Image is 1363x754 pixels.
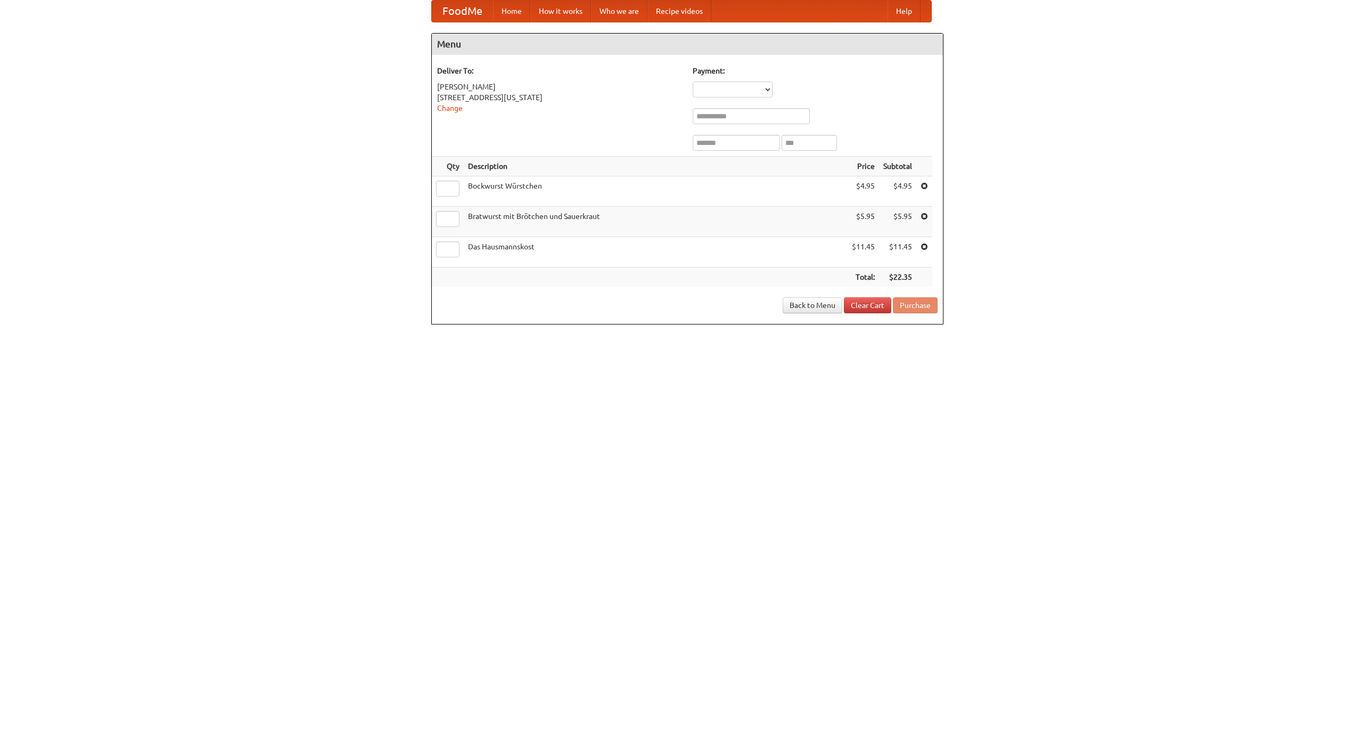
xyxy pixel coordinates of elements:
[844,297,891,313] a: Clear Cart
[893,297,938,313] button: Purchase
[879,237,916,267] td: $11.45
[464,176,848,207] td: Bockwurst Würstchen
[848,207,879,237] td: $5.95
[432,34,943,55] h4: Menu
[848,176,879,207] td: $4.95
[464,237,848,267] td: Das Hausmannskost
[432,1,493,22] a: FoodMe
[437,66,682,76] h5: Deliver To:
[848,267,879,287] th: Total:
[464,207,848,237] td: Bratwurst mit Brötchen und Sauerkraut
[783,297,842,313] a: Back to Menu
[879,267,916,287] th: $22.35
[530,1,591,22] a: How it works
[437,92,682,103] div: [STREET_ADDRESS][US_STATE]
[888,1,921,22] a: Help
[693,66,938,76] h5: Payment:
[647,1,711,22] a: Recipe videos
[432,157,464,176] th: Qty
[493,1,530,22] a: Home
[848,157,879,176] th: Price
[437,82,682,92] div: [PERSON_NAME]
[879,207,916,237] td: $5.95
[591,1,647,22] a: Who we are
[879,157,916,176] th: Subtotal
[464,157,848,176] th: Description
[848,237,879,267] td: $11.45
[437,104,463,112] a: Change
[879,176,916,207] td: $4.95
